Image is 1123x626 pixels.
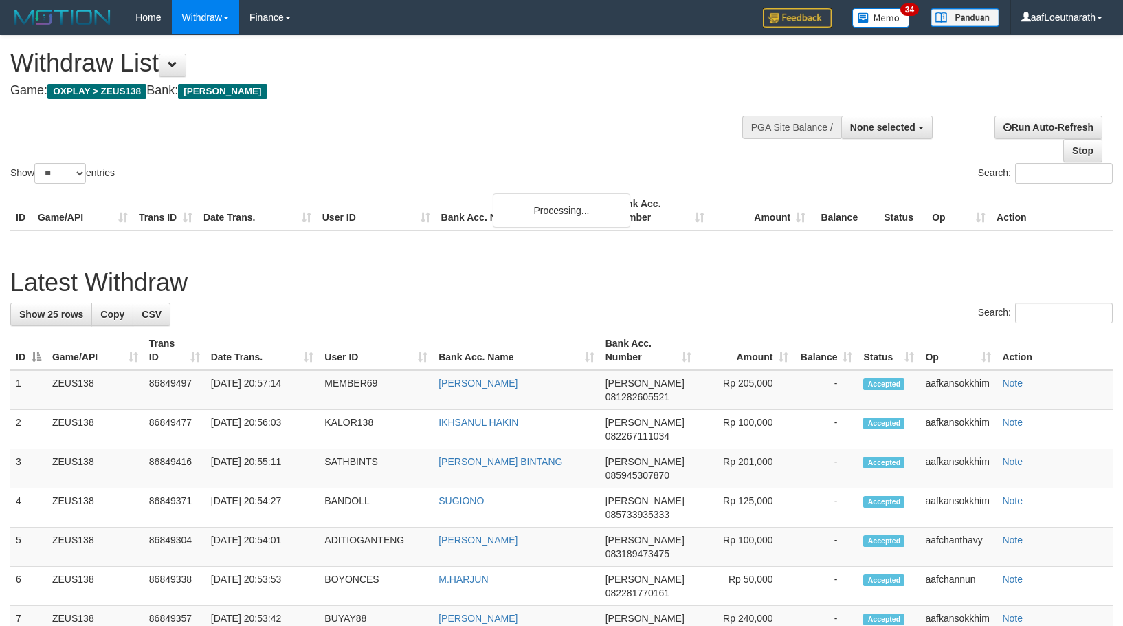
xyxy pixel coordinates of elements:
[920,449,997,488] td: aafkansokkhim
[10,269,1113,296] h1: Latest Withdraw
[438,456,562,467] a: [PERSON_NAME] BINTANG
[10,191,32,230] th: ID
[144,331,205,370] th: Trans ID: activate to sort column ascending
[144,567,205,606] td: 86849338
[794,370,858,410] td: -
[697,410,794,449] td: Rp 100,000
[605,391,669,402] span: Copy 081282605521 to clipboard
[863,614,904,625] span: Accepted
[605,431,669,442] span: Copy 082267111034 to clipboard
[205,410,320,449] td: [DATE] 20:56:03
[600,331,697,370] th: Bank Acc. Number: activate to sort column ascending
[205,370,320,410] td: [DATE] 20:57:14
[1063,139,1102,162] a: Stop
[142,309,162,320] span: CSV
[47,488,144,528] td: ZEUS138
[605,456,685,467] span: [PERSON_NAME]
[991,191,1113,230] th: Action
[10,303,92,326] a: Show 25 rows
[1002,456,1023,467] a: Note
[144,528,205,567] td: 86849304
[438,613,518,624] a: [PERSON_NAME]
[47,449,144,488] td: ZEUS138
[920,567,997,606] td: aafchannun
[710,191,811,230] th: Amount
[794,488,858,528] td: -
[34,163,86,184] select: Showentries
[900,3,919,16] span: 34
[850,122,915,133] span: None selected
[794,449,858,488] td: -
[794,331,858,370] th: Balance: activate to sort column ascending
[47,84,146,99] span: OXPLAY > ZEUS138
[697,331,794,370] th: Amount: activate to sort column ascending
[198,191,317,230] th: Date Trans.
[605,417,685,428] span: [PERSON_NAME]
[697,370,794,410] td: Rp 205,000
[19,309,83,320] span: Show 25 rows
[863,418,904,429] span: Accepted
[697,449,794,488] td: Rp 201,000
[1002,495,1023,506] a: Note
[863,457,904,468] span: Accepted
[319,331,433,370] th: User ID: activate to sort column ascending
[920,370,997,410] td: aafkansokkhim
[205,528,320,567] td: [DATE] 20:54:01
[47,410,144,449] td: ZEUS138
[317,191,436,230] th: User ID
[605,613,685,624] span: [PERSON_NAME]
[1015,303,1113,323] input: Search:
[205,488,320,528] td: [DATE] 20:54:27
[605,509,669,520] span: Copy 085733935333 to clipboard
[319,567,433,606] td: BOYONCES
[997,331,1113,370] th: Action
[319,370,433,410] td: MEMBER69
[205,331,320,370] th: Date Trans.: activate to sort column ascending
[926,191,991,230] th: Op
[863,496,904,508] span: Accepted
[1002,417,1023,428] a: Note
[794,567,858,606] td: -
[10,488,47,528] td: 4
[493,193,630,228] div: Processing...
[144,370,205,410] td: 86849497
[858,331,920,370] th: Status: activate to sort column ascending
[863,378,904,390] span: Accepted
[1002,613,1023,624] a: Note
[920,410,997,449] td: aafkansokkhim
[605,378,685,389] span: [PERSON_NAME]
[91,303,133,326] a: Copy
[794,528,858,567] td: -
[144,410,205,449] td: 86849477
[605,535,685,546] span: [PERSON_NAME]
[47,567,144,606] td: ZEUS138
[319,528,433,567] td: ADITIOGANTENG
[10,50,735,77] h1: Withdraw List
[763,8,832,28] img: Feedback.jpg
[144,449,205,488] td: 86849416
[920,331,997,370] th: Op: activate to sort column ascending
[863,574,904,586] span: Accepted
[697,488,794,528] td: Rp 125,000
[10,163,115,184] label: Show entries
[10,528,47,567] td: 5
[697,528,794,567] td: Rp 100,000
[47,528,144,567] td: ZEUS138
[697,567,794,606] td: Rp 50,000
[10,370,47,410] td: 1
[841,116,933,139] button: None selected
[438,378,518,389] a: [PERSON_NAME]
[605,548,669,559] span: Copy 083189473475 to clipboard
[978,303,1113,323] label: Search:
[438,495,484,506] a: SUGIONO
[609,191,710,230] th: Bank Acc. Number
[920,488,997,528] td: aafkansokkhim
[1002,378,1023,389] a: Note
[605,470,669,481] span: Copy 085945307870 to clipboard
[10,449,47,488] td: 3
[47,370,144,410] td: ZEUS138
[994,116,1102,139] a: Run Auto-Refresh
[144,488,205,528] td: 86849371
[438,417,518,428] a: IKHSANUL HAKIN
[436,191,610,230] th: Bank Acc. Name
